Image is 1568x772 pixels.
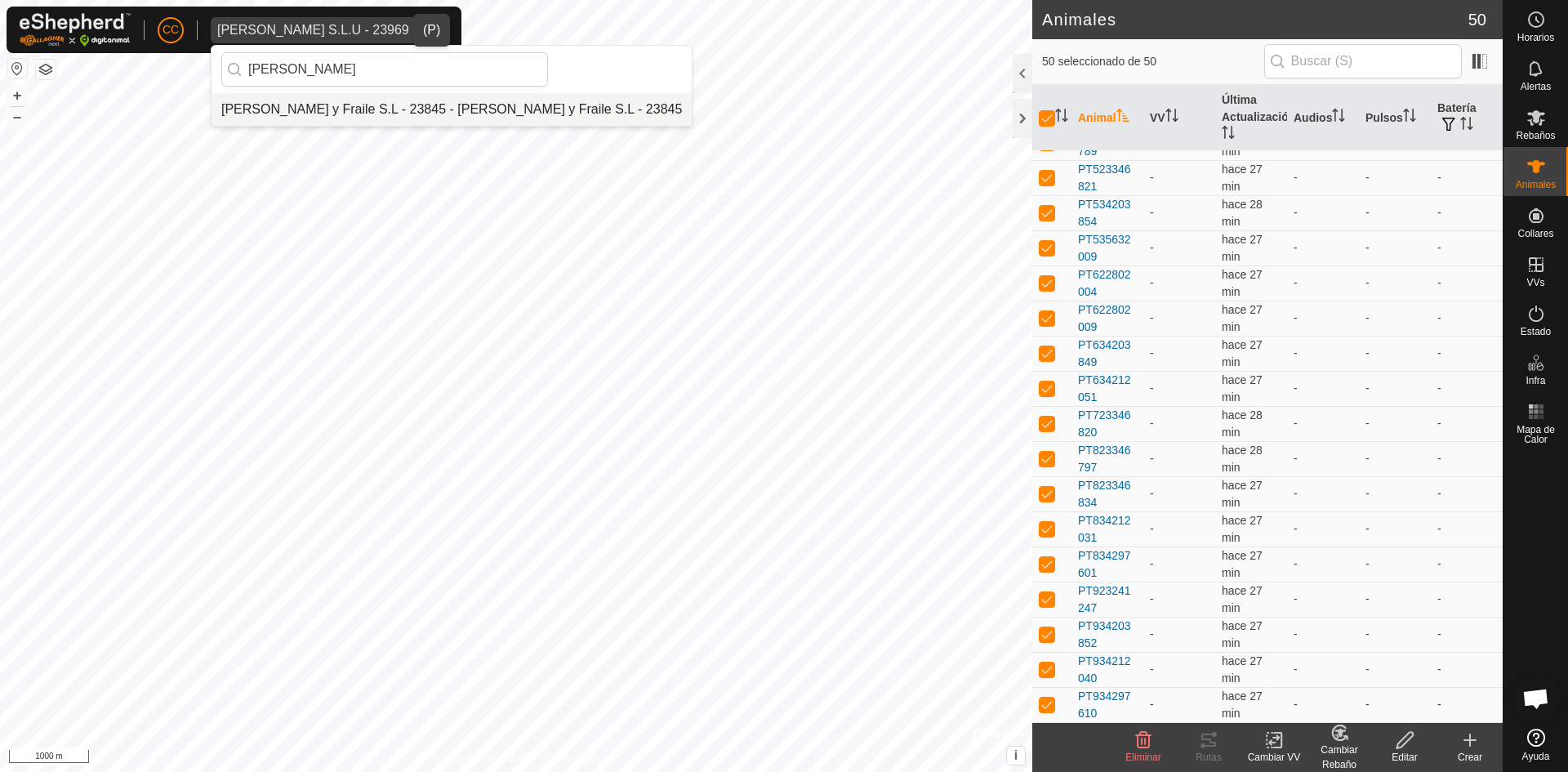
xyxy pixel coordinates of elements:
td: - [1431,406,1503,441]
td: - [1431,511,1503,547]
span: PT823346797 [1078,442,1137,476]
td: - [1287,160,1359,195]
span: PT934212040 [1078,653,1137,687]
td: - [1287,617,1359,652]
td: - [1431,582,1503,617]
input: Buscar (S) [1264,44,1462,78]
button: – [7,107,27,127]
span: 3 sept 2025, 16:31 [1222,619,1263,649]
div: Editar [1372,750,1437,765]
td: - [1359,582,1431,617]
span: 50 [1468,7,1486,32]
td: - [1359,301,1431,336]
app-display-virtual-paddock-transition: - [1150,276,1154,289]
p-sorticon: Activar para ordenar [1332,111,1345,124]
td: - [1431,441,1503,476]
input: Buscar por región, país, empresa o propiedad [221,52,548,87]
div: [PERSON_NAME] y Fraile S.L - 23845 - [PERSON_NAME] y Fraile S.L - 23845 [221,100,682,119]
span: 3 sept 2025, 16:32 [1222,479,1263,509]
td: - [1431,195,1503,230]
span: PT923241247 [1078,582,1137,617]
td: - [1287,441,1359,476]
span: 3 sept 2025, 16:31 [1222,373,1263,404]
span: PT523346821 [1078,161,1137,195]
app-display-virtual-paddock-transition: - [1150,346,1154,359]
span: Animales [1516,180,1556,190]
td: - [1431,160,1503,195]
button: i [1007,747,1025,765]
span: Ayuda [1522,752,1550,761]
p-sorticon: Activar para ordenar [1222,128,1235,141]
td: - [1287,301,1359,336]
td: - [1431,371,1503,406]
span: i [1014,748,1018,762]
td: - [1431,652,1503,687]
td: - [1287,371,1359,406]
td: - [1287,195,1359,230]
span: PT535632009 [1078,231,1137,266]
td: - [1431,476,1503,511]
li: Ojeda y Fraile S.L - 23845 [212,93,692,126]
span: CC [163,21,179,38]
span: Rebaños [1516,131,1555,141]
td: - [1431,266,1503,301]
img: Logo Gallagher [20,13,131,47]
td: - [1287,511,1359,547]
span: PT723346820 [1078,407,1137,441]
span: PT934297610 [1078,688,1137,722]
app-display-virtual-paddock-transition: - [1150,452,1154,465]
ul: Option List [212,93,692,126]
button: + [7,86,27,105]
td: - [1359,230,1431,266]
td: - [1359,511,1431,547]
span: 3 sept 2025, 16:31 [1222,514,1263,544]
td: - [1287,582,1359,617]
p-sorticon: Activar para ordenar [1403,111,1416,124]
div: Crear [1437,750,1503,765]
td: - [1359,371,1431,406]
p-sorticon: Activar para ordenar [1055,111,1068,124]
span: Collares [1517,229,1553,239]
span: Eliminar [1125,752,1160,763]
span: 3 sept 2025, 16:31 [1222,163,1263,193]
td: - [1431,617,1503,652]
span: 50 seleccionado de 50 [1042,53,1264,70]
span: Mapa de Calor [1508,425,1564,444]
div: Rutas [1176,750,1241,765]
app-display-virtual-paddock-transition: - [1150,487,1154,500]
app-display-virtual-paddock-transition: - [1150,522,1154,535]
th: Audios [1287,85,1359,151]
app-display-virtual-paddock-transition: - [1150,382,1154,395]
app-display-virtual-paddock-transition: - [1150,663,1154,676]
td: - [1287,406,1359,441]
span: Vilma Labra S.L.U - 23969 [211,17,416,43]
td: - [1287,476,1359,511]
span: 3 sept 2025, 16:31 [1222,654,1263,685]
div: Cambiar VV [1241,750,1307,765]
span: 3 sept 2025, 16:31 [1222,549,1263,579]
button: Capas del Mapa [36,60,56,79]
app-display-virtual-paddock-transition: - [1150,557,1154,570]
span: 3 sept 2025, 16:31 [1222,303,1263,333]
app-display-virtual-paddock-transition: - [1150,592,1154,605]
span: 3 sept 2025, 16:31 [1222,127,1263,158]
app-display-virtual-paddock-transition: - [1150,627,1154,640]
p-sorticon: Activar para ordenar [1165,111,1178,124]
td: - [1359,160,1431,195]
td: - [1359,617,1431,652]
p-sorticon: Activar para ordenar [1116,111,1129,124]
td: - [1431,547,1503,582]
app-display-virtual-paddock-transition: - [1150,417,1154,430]
app-display-virtual-paddock-transition: - [1150,698,1154,711]
span: Infra [1526,376,1545,386]
span: 3 sept 2025, 16:31 [1222,233,1263,263]
span: 3 sept 2025, 16:31 [1222,198,1263,228]
th: Batería [1431,85,1503,151]
td: - [1287,652,1359,687]
td: - [1359,547,1431,582]
span: 3 sept 2025, 16:32 [1222,689,1263,720]
td: - [1359,441,1431,476]
td: - [1359,687,1431,722]
td: - [1287,266,1359,301]
td: - [1359,476,1431,511]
